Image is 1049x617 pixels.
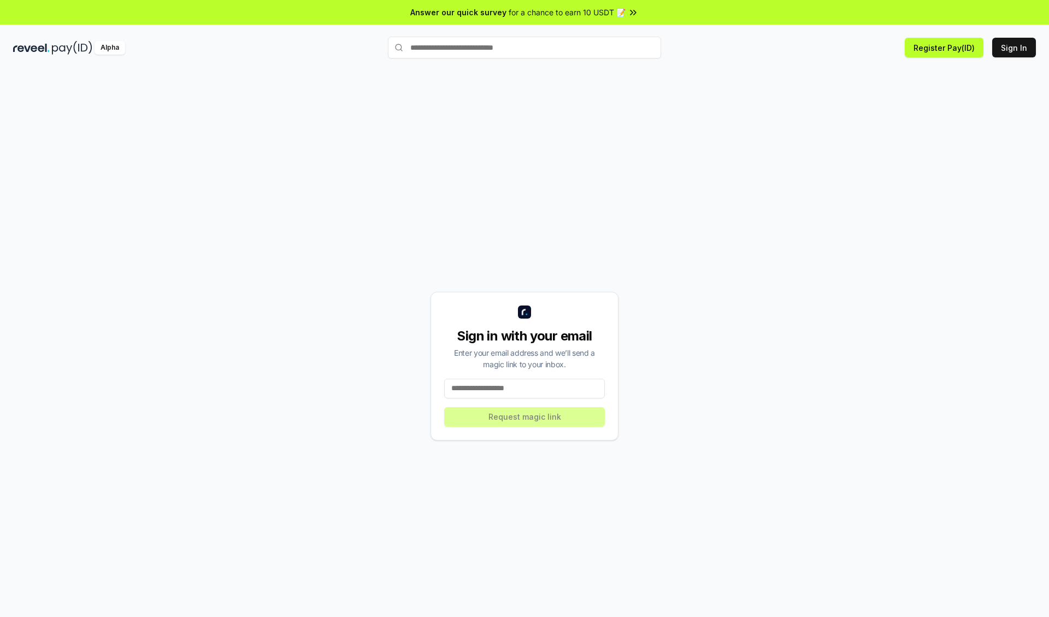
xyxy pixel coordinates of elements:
div: Alpha [95,41,125,55]
div: Sign in with your email [444,327,605,345]
img: pay_id [52,41,92,55]
button: Sign In [992,38,1036,57]
span: for a chance to earn 10 USDT 📝 [509,7,626,18]
button: Register Pay(ID) [905,38,983,57]
img: logo_small [518,305,531,319]
img: reveel_dark [13,41,50,55]
div: Enter your email address and we’ll send a magic link to your inbox. [444,347,605,370]
span: Answer our quick survey [410,7,506,18]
